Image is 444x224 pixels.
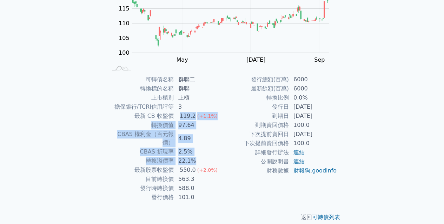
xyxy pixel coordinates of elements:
[107,193,174,202] td: 發行價格
[174,93,222,102] td: 上櫃
[174,156,222,165] td: 22.1%
[293,149,305,156] a: 連結
[99,213,346,222] p: 返回
[314,56,325,63] tspan: Sep
[222,121,289,130] td: 到期賣回價格
[289,130,337,139] td: [DATE]
[174,102,222,111] td: 3
[119,49,130,56] tspan: 100
[107,165,174,175] td: 最新股票收盤價
[197,113,218,119] span: (+1.1%)
[222,166,289,175] td: 財務數據
[222,93,289,102] td: 轉換比例
[222,157,289,166] td: 公開說明書
[409,190,444,224] iframe: Chat Widget
[174,130,222,147] td: 4.89
[107,93,174,102] td: 上市櫃別
[222,75,289,84] td: 發行總額(百萬)
[174,184,222,193] td: 588.0
[107,147,174,156] td: CBAS 折現率
[107,130,174,147] td: CBAS 權利金（百元報價）
[289,121,337,130] td: 100.0
[178,166,197,174] div: 550.0
[289,139,337,148] td: 100.0
[119,5,130,12] tspan: 115
[107,156,174,165] td: 轉換溢價率
[312,214,340,220] a: 可轉債列表
[174,175,222,184] td: 563.3
[289,75,337,84] td: 6000
[176,56,188,63] tspan: May
[293,167,310,174] a: 財報狗
[174,147,222,156] td: 2.5%
[107,102,174,111] td: 擔保銀行/TCRI信用評等
[289,111,337,121] td: [DATE]
[246,56,265,63] tspan: [DATE]
[289,84,337,93] td: 6000
[222,139,289,148] td: 下次提前賣回價格
[289,93,337,102] td: 0.0%
[222,130,289,139] td: 下次提前賣回日
[289,166,337,175] td: ,
[293,158,305,165] a: 連結
[174,75,222,84] td: 群聯二
[197,167,218,173] span: (+2.0%)
[107,121,174,130] td: 轉換價值
[289,102,337,111] td: [DATE]
[174,193,222,202] td: 101.0
[222,111,289,121] td: 到期日
[222,102,289,111] td: 發行日
[174,121,222,130] td: 97.64
[107,184,174,193] td: 發行時轉換價
[312,167,337,174] a: goodinfo
[107,75,174,84] td: 可轉債名稱
[107,84,174,93] td: 轉換標的名稱
[107,175,174,184] td: 目前轉換價
[119,35,130,41] tspan: 105
[174,84,222,93] td: 群聯
[409,190,444,224] div: 聊天小工具
[222,84,289,93] td: 最新餘額(百萬)
[119,20,130,27] tspan: 110
[178,112,197,120] div: 119.2
[222,148,289,157] td: 詳細發行辦法
[107,111,174,121] td: 最新 CB 收盤價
